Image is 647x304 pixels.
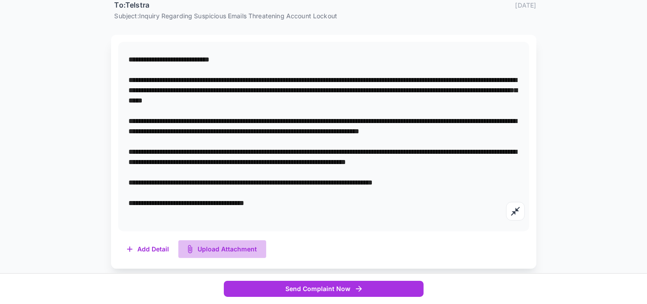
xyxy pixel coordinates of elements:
button: Upload Attachment [178,240,266,259]
p: [DATE] [515,0,536,10]
p: Subject: Inquiry Regarding Suspicious Emails Threatening Account Lockout [115,11,536,21]
button: Send Complaint Now [224,281,424,297]
button: Add Detail [118,240,178,259]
